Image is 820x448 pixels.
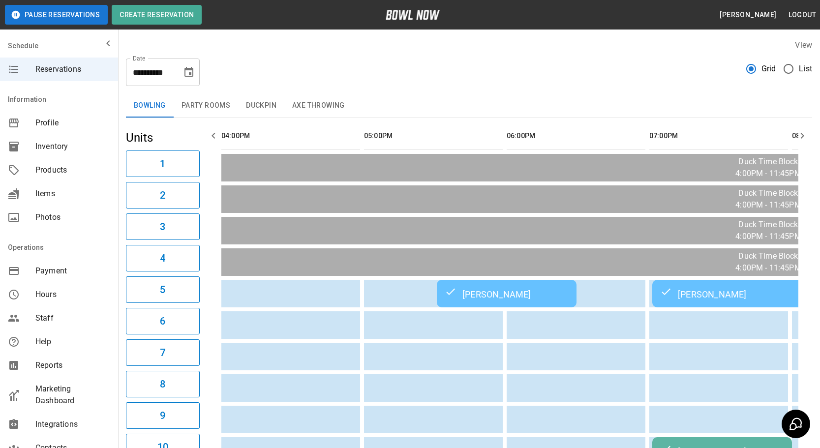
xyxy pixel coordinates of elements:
th: 06:00PM [507,122,645,150]
span: Marketing Dashboard [35,383,110,407]
span: List [799,63,812,75]
span: Photos [35,211,110,223]
button: Duckpin [238,94,284,118]
h6: 4 [160,250,165,266]
h6: 1 [160,156,165,172]
span: Grid [761,63,776,75]
th: 05:00PM [364,122,503,150]
span: Items [35,188,110,200]
button: 1 [126,150,200,177]
button: 4 [126,245,200,271]
span: Staff [35,312,110,324]
th: 04:00PM [221,122,360,150]
span: Hours [35,289,110,300]
h6: 7 [160,345,165,360]
button: Create Reservation [112,5,202,25]
button: 5 [126,276,200,303]
img: logo [386,10,440,20]
button: 9 [126,402,200,429]
span: Payment [35,265,110,277]
span: Help [35,336,110,348]
span: Products [35,164,110,176]
label: View [795,40,812,50]
button: 6 [126,308,200,334]
h5: Units [126,130,200,146]
span: Integrations [35,418,110,430]
button: 3 [126,213,200,240]
button: Axe Throwing [284,94,353,118]
div: [PERSON_NAME] [445,288,569,299]
span: Profile [35,117,110,129]
h6: 8 [160,376,165,392]
h6: 9 [160,408,165,423]
span: Reports [35,359,110,371]
h6: 6 [160,313,165,329]
button: 8 [126,371,200,397]
h6: 2 [160,187,165,203]
button: [PERSON_NAME] [716,6,780,24]
button: Logout [785,6,820,24]
button: Pause Reservations [5,5,108,25]
h6: 5 [160,282,165,298]
button: Choose date, selected date is Sep 19, 2025 [179,62,199,82]
h6: 3 [160,219,165,235]
th: 07:00PM [649,122,788,150]
button: 7 [126,339,200,366]
span: Inventory [35,141,110,152]
span: Reservations [35,63,110,75]
button: Bowling [126,94,174,118]
button: 2 [126,182,200,209]
div: inventory tabs [126,94,812,118]
button: Party Rooms [174,94,238,118]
